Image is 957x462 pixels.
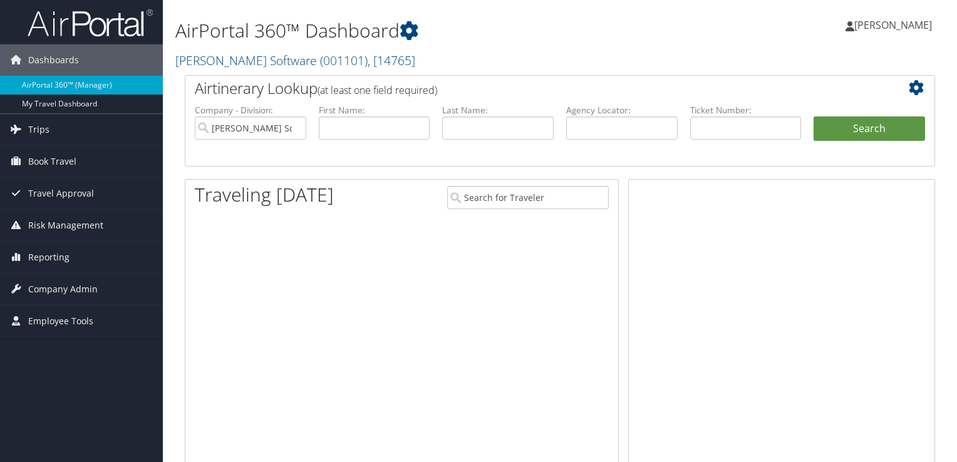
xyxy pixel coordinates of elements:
span: (at least one field required) [318,83,437,97]
span: Book Travel [28,146,76,177]
label: Last Name: [442,104,554,116]
label: Company - Division: [195,104,306,116]
span: Risk Management [28,210,103,241]
h2: Airtinerary Lookup [195,78,862,99]
h1: AirPortal 360™ Dashboard [175,18,688,44]
a: [PERSON_NAME] Software [175,52,415,69]
span: Reporting [28,242,70,273]
button: Search [814,116,925,141]
span: Trips [28,114,49,145]
span: Dashboards [28,44,79,76]
span: Employee Tools [28,305,93,337]
input: Search for Traveler [447,186,609,209]
label: Agency Locator: [566,104,678,116]
span: , [ 14765 ] [368,52,415,69]
label: First Name: [319,104,430,116]
span: Company Admin [28,274,98,305]
span: ( 001101 ) [320,52,368,69]
span: [PERSON_NAME] [854,18,932,32]
img: airportal-logo.png [28,8,153,38]
a: [PERSON_NAME] [846,6,944,44]
label: Ticket Number: [690,104,802,116]
h1: Traveling [DATE] [195,182,334,208]
span: Travel Approval [28,178,94,209]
